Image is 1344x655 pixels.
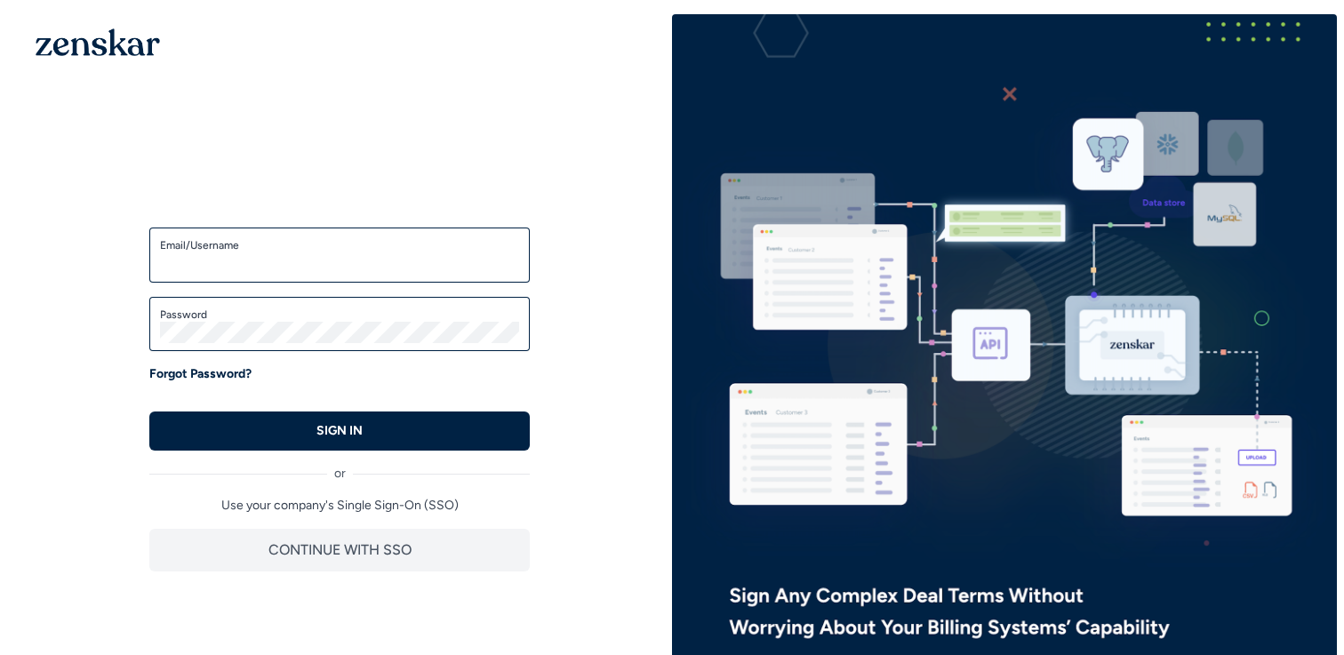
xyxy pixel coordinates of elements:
[149,497,530,515] p: Use your company's Single Sign-On (SSO)
[149,451,530,483] div: or
[149,529,530,571] button: CONTINUE WITH SSO
[160,238,519,252] label: Email/Username
[316,422,363,440] p: SIGN IN
[149,365,252,383] a: Forgot Password?
[149,411,530,451] button: SIGN IN
[36,28,160,56] img: 1OGAJ2xQqyY4LXKgY66KYq0eOWRCkrZdAb3gUhuVAqdWPZE9SRJmCz+oDMSn4zDLXe31Ii730ItAGKgCKgCCgCikA4Av8PJUP...
[160,308,519,322] label: Password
